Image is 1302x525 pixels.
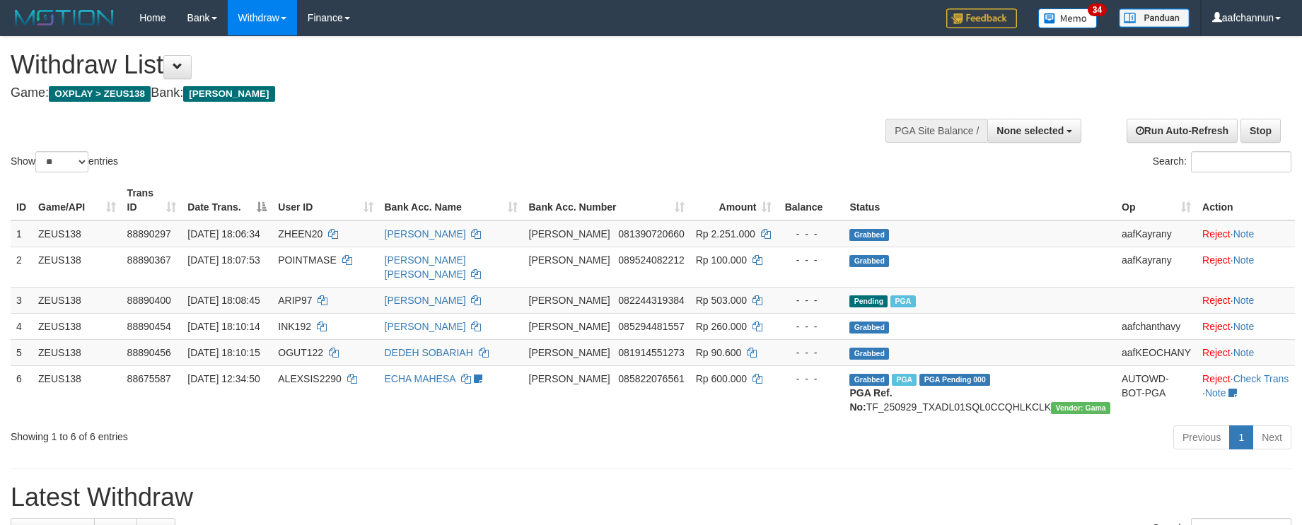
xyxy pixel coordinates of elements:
[783,293,838,307] div: - - -
[272,180,378,220] th: User ID: activate to sort column ascending
[11,151,118,172] label: Show entries
[618,295,684,306] span: Copy 082244319384 to clipboard
[11,424,532,444] div: Showing 1 to 6 of 6 entries
[1240,119,1281,143] a: Stop
[529,347,610,358] span: [PERSON_NAME]
[1173,425,1230,449] a: Previous
[385,321,466,332] a: [PERSON_NAME]
[11,339,33,365] td: 5
[33,313,122,339] td: ZEUS138
[127,295,171,306] span: 88890400
[122,180,182,220] th: Trans ID: activate to sort column ascending
[529,254,610,266] span: [PERSON_NAME]
[690,180,778,220] th: Amount: activate to sort column ascending
[11,51,854,79] h1: Withdraw List
[529,228,610,240] span: [PERSON_NAME]
[1197,180,1295,220] th: Action
[1233,295,1255,306] a: Note
[849,322,889,334] span: Grabbed
[1202,295,1231,306] a: Reject
[33,365,122,420] td: ZEUS138
[1229,425,1253,449] a: 1
[187,373,260,384] span: [DATE] 12:34:50
[278,228,322,240] span: ZHEEN20
[529,373,610,384] span: [PERSON_NAME]
[1116,339,1197,365] td: aafKEOCHANY
[696,295,747,306] span: Rp 503.000
[987,119,1081,143] button: None selected
[278,373,342,384] span: ALEXSIS2290
[523,180,690,220] th: Bank Acc. Number: activate to sort column ascending
[278,295,312,306] span: ARIP97
[1202,373,1231,384] a: Reject
[11,220,33,247] td: 1
[1202,321,1231,332] a: Reject
[849,255,889,267] span: Grabbed
[1051,402,1110,414] span: Vendor URL: https://trx31.1velocity.biz
[187,228,260,240] span: [DATE] 18:06:34
[33,180,122,220] th: Game/API: activate to sort column ascending
[1233,228,1255,240] a: Note
[1202,254,1231,266] a: Reject
[33,220,122,247] td: ZEUS138
[1233,347,1255,358] a: Note
[1202,228,1231,240] a: Reject
[1197,339,1295,365] td: ·
[278,321,311,332] span: INK192
[849,348,889,360] span: Grabbed
[127,347,171,358] span: 88890456
[1233,373,1289,384] a: Check Trans
[1202,347,1231,358] a: Reject
[182,180,272,220] th: Date Trans.: activate to sort column descending
[183,86,274,102] span: [PERSON_NAME]
[1197,365,1295,420] td: · ·
[1233,321,1255,332] a: Note
[529,295,610,306] span: [PERSON_NAME]
[996,125,1064,136] span: None selected
[385,254,466,280] a: [PERSON_NAME] [PERSON_NAME]
[1127,119,1238,143] a: Run Auto-Refresh
[783,346,838,360] div: - - -
[1205,387,1226,399] a: Note
[49,86,151,102] span: OXPLAY > ZEUS138
[127,321,171,332] span: 88890454
[696,228,755,240] span: Rp 2.251.000
[1116,180,1197,220] th: Op: activate to sort column ascending
[278,347,323,358] span: OGUT122
[187,295,260,306] span: [DATE] 18:08:45
[11,7,118,28] img: MOTION_logo.png
[849,229,889,241] span: Grabbed
[11,287,33,313] td: 3
[696,254,747,266] span: Rp 100.000
[35,151,88,172] select: Showentries
[1116,365,1197,420] td: AUTOWD-BOT-PGA
[849,295,888,307] span: Pending
[11,86,854,100] h4: Game: Bank:
[696,373,747,384] span: Rp 600.000
[278,254,336,266] span: POINTMASE
[618,347,684,358] span: Copy 081914551273 to clipboard
[11,365,33,420] td: 6
[11,483,1291,512] h1: Latest Withdraw
[379,180,523,220] th: Bank Acc. Name: activate to sort column ascending
[1191,151,1291,172] input: Search:
[844,180,1116,220] th: Status
[11,313,33,339] td: 4
[696,347,742,358] span: Rp 90.600
[187,347,260,358] span: [DATE] 18:10:15
[1153,151,1291,172] label: Search:
[618,228,684,240] span: Copy 081390720660 to clipboard
[1088,4,1107,16] span: 34
[1119,8,1190,28] img: panduan.png
[946,8,1017,28] img: Feedback.jpg
[33,339,122,365] td: ZEUS138
[187,254,260,266] span: [DATE] 18:07:53
[1197,220,1295,247] td: ·
[618,373,684,384] span: Copy 085822076561 to clipboard
[890,295,915,307] span: Marked by aafanarl
[11,180,33,220] th: ID
[783,253,838,267] div: - - -
[1116,220,1197,247] td: aafKayrany
[1116,247,1197,287] td: aafKayrany
[618,321,684,332] span: Copy 085294481557 to clipboard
